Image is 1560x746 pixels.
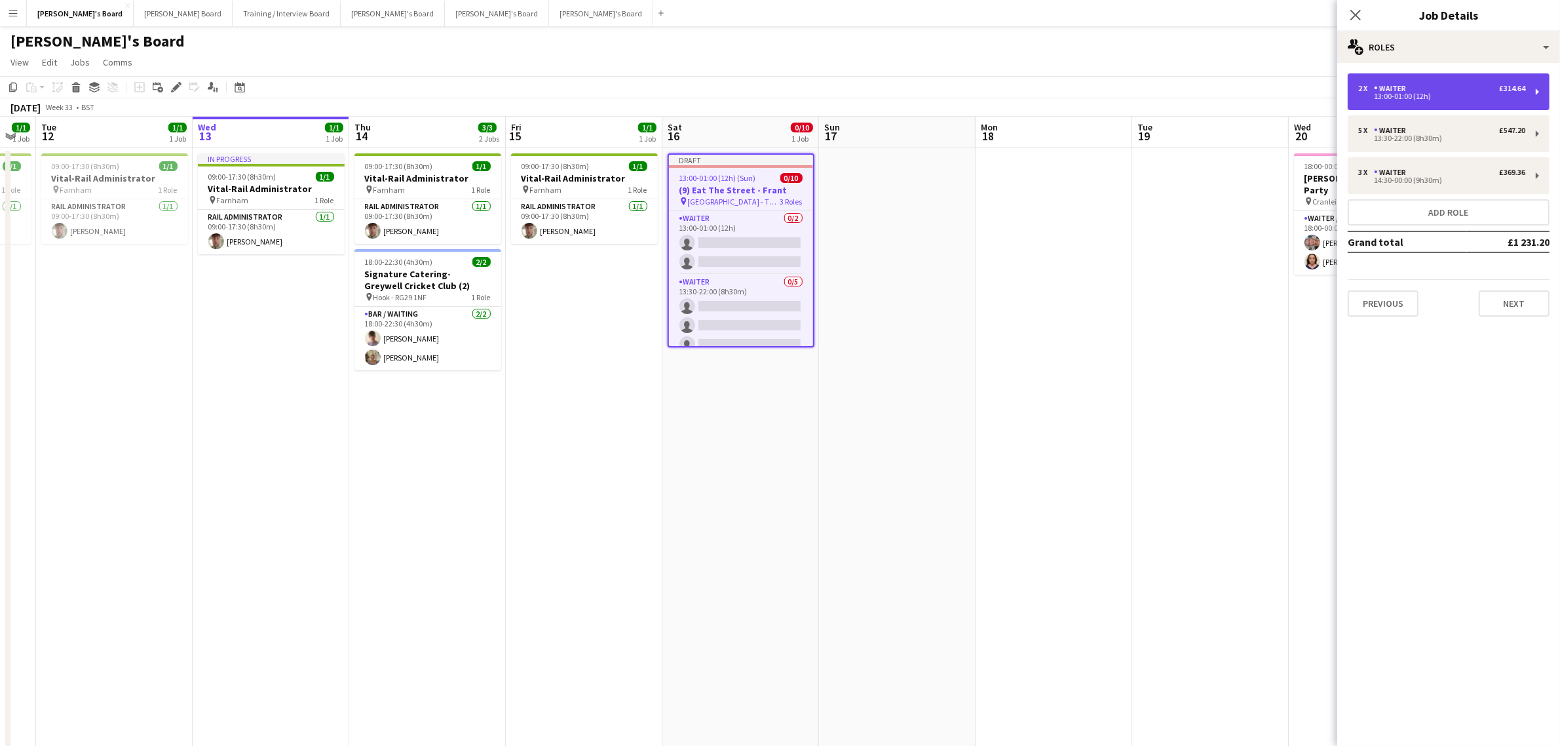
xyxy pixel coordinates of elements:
span: 1 Role [159,185,178,195]
h3: (9) Eat The Street - Frant [669,184,813,196]
span: Cranleigh - GU6 8EJ [1313,197,1379,206]
span: 1 Role [315,195,334,205]
div: 14:30-00:00 (9h30m) [1358,177,1525,184]
app-job-card: Draft13:00-01:00 (12h) (Sun)0/10(9) Eat The Street - Frant [GEOGRAPHIC_DATA] - TN3 9BD3 RolesWait... [668,153,814,347]
span: 1 Role [472,292,491,302]
button: Previous [1348,290,1418,317]
button: [PERSON_NAME]'s Board [27,1,134,26]
span: 18:00-00:00 (6h) (Thu) [1304,161,1378,171]
span: 09:00-17:30 (8h30m) [522,161,590,171]
div: £314.64 [1499,84,1525,93]
app-job-card: 09:00-17:30 (8h30m)1/1Vital-Rail Administrator Farnham1 RoleRail Administrator1/109:00-17:30 (8h3... [41,153,188,244]
span: Comms [103,56,132,68]
a: Comms [98,54,138,71]
span: Farnham [373,185,406,195]
div: 1 Job [326,134,343,144]
div: 3 x [1358,168,1374,177]
app-card-role: Waiter / [PERSON_NAME]2/218:00-00:00 (6h)[PERSON_NAME][PERSON_NAME] [1294,211,1441,275]
span: [GEOGRAPHIC_DATA] - TN3 9BD [688,197,780,206]
h3: Job Details [1337,7,1560,24]
div: £547.20 [1499,126,1525,135]
div: 13:30-22:00 (8h30m) [1358,135,1525,142]
button: [PERSON_NAME] Board [134,1,233,26]
app-card-role: Bar / Waiting2/218:00-22:30 (4h30m)[PERSON_NAME][PERSON_NAME] [354,307,501,370]
button: [PERSON_NAME]'s Board [341,1,445,26]
span: Tue [1137,121,1152,133]
a: Jobs [65,54,95,71]
span: 3 Roles [780,197,803,206]
span: View [10,56,29,68]
span: 09:00-17:30 (8h30m) [365,161,433,171]
span: Edit [42,56,57,68]
h3: Vital-Rail Administrator [354,172,501,184]
span: 1/1 [638,123,656,132]
span: Mon [981,121,998,133]
app-card-role: Rail Administrator1/109:00-17:30 (8h30m)[PERSON_NAME] [511,199,658,244]
app-job-card: 18:00-00:00 (6h) (Thu)2/2[PERSON_NAME] - Dinner Party Cranleigh - GU6 8EJ1 RoleWaiter / [PERSON_N... [1294,153,1441,275]
span: 19 [1135,128,1152,144]
button: [PERSON_NAME]'s Board [445,1,549,26]
div: Waiter [1374,168,1411,177]
span: Sat [668,121,682,133]
span: 3/3 [478,123,497,132]
app-card-role: Waiter0/213:00-01:00 (12h) [669,211,813,275]
span: 0/10 [791,123,813,132]
span: 18 [979,128,998,144]
div: In progress [198,153,345,164]
h3: Vital-Rail Administrator [198,183,345,195]
span: 15 [509,128,522,144]
span: 13:00-01:00 (12h) (Sun) [679,173,756,183]
div: 1 Job [12,134,29,144]
span: 17 [822,128,840,144]
td: £1 231.20 [1467,231,1550,252]
span: 18:00-22:30 (4h30m) [365,257,433,267]
div: 1 Job [639,134,656,144]
app-card-role: Rail Administrator1/109:00-17:30 (8h30m)[PERSON_NAME] [198,210,345,254]
app-job-card: 09:00-17:30 (8h30m)1/1Vital-Rail Administrator Farnham1 RoleRail Administrator1/109:00-17:30 (8h3... [354,153,501,244]
span: Week 33 [43,102,76,112]
button: Next [1479,290,1550,317]
span: 1/1 [3,161,21,171]
a: View [5,54,34,71]
div: £369.36 [1499,168,1525,177]
button: Add role [1348,199,1550,226]
div: 2 x [1358,84,1374,93]
span: 1/1 [325,123,343,132]
div: Waiter [1374,126,1411,135]
span: 1/1 [12,123,30,132]
div: [DATE] [10,101,41,114]
div: 13:00-01:00 (12h) [1358,93,1525,100]
a: Edit [37,54,62,71]
span: 16 [666,128,682,144]
h1: [PERSON_NAME]'s Board [10,31,185,51]
span: Fri [511,121,522,133]
app-job-card: 09:00-17:30 (8h30m)1/1Vital-Rail Administrator Farnham1 RoleRail Administrator1/109:00-17:30 (8h3... [511,153,658,244]
span: 1/1 [168,123,187,132]
app-card-role: Rail Administrator1/109:00-17:30 (8h30m)[PERSON_NAME] [41,199,188,244]
span: 09:00-17:30 (8h30m) [52,161,120,171]
div: 1 Job [169,134,186,144]
app-job-card: 18:00-22:30 (4h30m)2/2Signature Catering- Greywell Cricket Club (2) Hook - RG29 1NF1 RoleBar / Wa... [354,249,501,370]
div: Waiter [1374,84,1411,93]
span: 1 Role [628,185,647,195]
span: 1 Role [2,185,21,195]
span: 2/2 [472,257,491,267]
span: Farnham [60,185,92,195]
div: 5 x [1358,126,1374,135]
td: Grand total [1348,231,1467,252]
app-card-role: Rail Administrator1/109:00-17:30 (8h30m)[PERSON_NAME] [354,199,501,244]
span: Hook - RG29 1NF [373,292,427,302]
div: Draft [669,155,813,165]
span: Farnham [530,185,562,195]
span: 13 [196,128,216,144]
span: Farnham [217,195,249,205]
span: Jobs [70,56,90,68]
app-card-role: Waiter0/513:30-22:00 (8h30m) [669,275,813,395]
span: 09:00-17:30 (8h30m) [208,172,276,182]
